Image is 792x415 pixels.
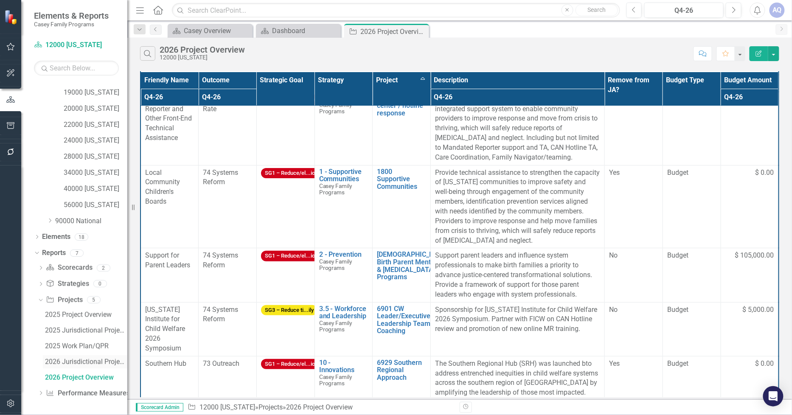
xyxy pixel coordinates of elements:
td: Double-Click to Edit [663,302,721,356]
a: 12000 [US_STATE] [34,40,119,50]
span: Yes [609,168,620,177]
div: 2026 Project Overview [360,26,427,37]
a: 6929 Southern Regional Approach [377,359,426,381]
td: Double-Click to Edit [199,92,257,165]
span: Southern Hub [145,359,186,367]
div: 2025 Project Overview [45,311,127,319]
a: 20000 [US_STATE] [64,104,127,114]
span: Scorecard Admin [136,403,183,412]
td: Double-Click to Edit Right Click for Context Menu [315,92,373,165]
span: Local Community Children's Boards [145,168,180,206]
span: Budget [667,168,716,178]
a: Projects [46,295,82,305]
div: 5 [87,297,101,304]
td: Double-Click to Edit [199,165,257,248]
a: 34000 [US_STATE] [64,168,127,178]
a: 1 - Supportive Communities [319,168,368,183]
p: Support the development and implementation of an integrated support system to enable community pr... [435,95,600,163]
td: Double-Click to Edit [140,165,199,248]
a: 2025 Jurisdictional Projects Assessment [43,324,127,337]
div: Casey Overview [184,25,250,36]
a: 2 - Prevention [319,251,368,258]
td: Double-Click to Edit [431,302,605,356]
span: $ 0.00 [755,168,774,178]
button: Search [576,4,618,16]
button: AQ [770,3,785,18]
span: Budget [667,251,716,261]
td: Double-Click to Edit [140,92,199,165]
span: Casey Family Programs [319,182,352,196]
a: 56000 [US_STATE] [64,200,127,210]
td: Double-Click to Edit Right Click for Context Menu [373,248,431,302]
span: Casey Family Programs [319,258,352,271]
div: 7 [70,250,84,257]
span: Budget [667,305,716,315]
span: 76 Screen in Rate [203,95,240,113]
span: Mandated Reporter and Other Front-End Technical Assistance [145,95,192,142]
a: 28000 [US_STATE] [64,152,127,162]
td: Double-Click to Edit Right Click for Context Menu [315,248,373,302]
a: Scorecards [46,263,92,273]
span: SG1 – Reduce/el...ion [261,168,322,179]
small: Casey Family Programs [34,21,109,28]
td: Double-Click to Edit [431,248,605,302]
td: Double-Click to Edit Right Click for Context Menu [373,302,431,356]
span: $ 105,000.00 [735,251,774,261]
a: Elements [42,232,70,242]
div: 2026 Project Overview [286,403,353,411]
div: 2025 Jurisdictional Projects Assessment [45,327,127,334]
td: Double-Click to Edit [256,248,315,302]
td: Double-Click to Edit [140,302,199,356]
a: 2026 Project Overview [43,371,127,384]
span: [US_STATE] Institute for Child Welfare 2026 Symposium [145,306,185,352]
span: Elements & Reports [34,11,109,21]
a: 12000 [US_STATE] [199,403,255,411]
td: Double-Click to Edit [140,248,199,302]
td: Double-Click to Edit [663,92,721,165]
span: 74 Systems Reform [203,251,238,269]
td: Double-Click to Edit [663,248,721,302]
a: Strategies [46,279,89,289]
a: 3.5 - Workforce and Leadership [319,305,368,320]
span: Casey Family Programs [319,101,352,115]
td: Double-Click to Edit [605,165,663,248]
img: ClearPoint Strategy [4,9,19,24]
div: 2026 Jurisdictional Projects Assessment [45,358,127,366]
td: Double-Click to Edit [663,165,721,248]
div: 2026 Project Overview [45,374,127,381]
a: 1800 Supportive Communities [377,168,426,191]
td: Double-Click to Edit [605,248,663,302]
a: Casey Overview [170,25,250,36]
a: 10 - Innovations [319,359,368,374]
a: 19000 [US_STATE] [64,88,127,98]
a: 2025 Work Plan/QPR [43,339,127,353]
div: 18 [75,233,88,241]
td: Double-Click to Edit [721,165,779,248]
td: Double-Click to Edit [199,248,257,302]
a: 90000 National [55,216,127,226]
div: Q4-26 [647,6,721,16]
td: Double-Click to Edit Right Click for Context Menu [315,165,373,248]
div: Dashboard [272,25,339,36]
td: Double-Click to Edit [605,302,663,356]
span: No [609,306,618,314]
a: Projects [258,403,283,411]
div: Open Intercom Messenger [763,386,784,407]
button: Q4-26 [644,3,724,18]
input: Search Below... [34,61,119,76]
a: 40000 [US_STATE] [64,184,127,194]
div: 2025 Work Plan/QPR [45,342,127,350]
td: Double-Click to Edit Right Click for Context Menu [373,165,431,248]
td: Double-Click to Edit [721,248,779,302]
a: [DEMOGRAPHIC_DATA] Birth Parent Mentoring & [MEDICAL_DATA] Programs [377,251,448,280]
a: 2025 Project Overview [43,308,127,322]
div: 12000 [US_STATE] [160,54,245,61]
a: 22000 [US_STATE] [64,120,127,130]
span: SG3 – Reduce ti...ily [261,305,317,316]
input: Search ClearPoint... [172,3,620,18]
td: Double-Click to Edit Right Click for Context Menu [315,302,373,356]
td: Double-Click to Edit [256,165,315,248]
span: 73 Outreach [203,359,239,367]
p: Sponsorship for [US_STATE] Institute for Child Welfare 2026 Symposium. Partner with FICW on CAN H... [435,305,600,334]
